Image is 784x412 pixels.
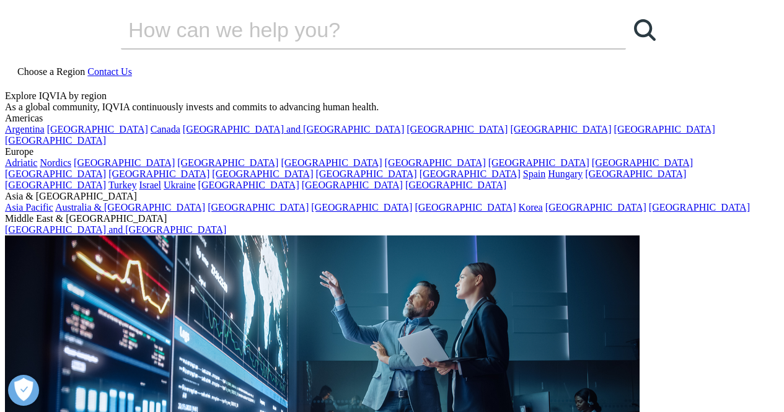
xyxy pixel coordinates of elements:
a: [GEOGRAPHIC_DATA] [614,124,715,134]
div: Americas [5,113,779,124]
a: [GEOGRAPHIC_DATA] [585,169,686,179]
div: Asia & [GEOGRAPHIC_DATA] [5,191,779,202]
a: Asia Pacific [5,202,53,213]
a: [GEOGRAPHIC_DATA] [5,135,106,146]
a: [GEOGRAPHIC_DATA] [177,157,278,168]
a: Spain [523,169,545,179]
svg: Search [634,19,656,41]
a: [GEOGRAPHIC_DATA] [5,169,106,179]
a: [GEOGRAPHIC_DATA] [281,157,382,168]
a: [GEOGRAPHIC_DATA] [592,157,693,168]
button: Open Preferences [8,375,39,406]
a: Australia & [GEOGRAPHIC_DATA] [55,202,205,213]
input: Search [121,11,591,48]
a: [GEOGRAPHIC_DATA] [212,169,313,179]
a: [GEOGRAPHIC_DATA] [407,124,508,134]
a: [GEOGRAPHIC_DATA] [510,124,611,134]
div: Europe [5,146,779,157]
a: Search [626,11,663,48]
a: [GEOGRAPHIC_DATA] and [GEOGRAPHIC_DATA] [5,224,226,235]
a: [GEOGRAPHIC_DATA] [5,180,106,190]
a: [GEOGRAPHIC_DATA] [405,180,506,190]
a: [GEOGRAPHIC_DATA] [420,169,521,179]
a: [GEOGRAPHIC_DATA] [47,124,148,134]
a: [GEOGRAPHIC_DATA] [74,157,175,168]
a: Korea [519,202,543,213]
a: [GEOGRAPHIC_DATA] [488,157,589,168]
a: Contact Us [87,66,132,77]
a: Israel [139,180,162,190]
a: [GEOGRAPHIC_DATA] [545,202,646,213]
a: [GEOGRAPHIC_DATA] and [GEOGRAPHIC_DATA] [183,124,404,134]
a: Argentina [5,124,45,134]
a: Turkey [108,180,137,190]
span: Choose a Region [17,66,85,77]
a: Nordics [40,157,71,168]
a: [GEOGRAPHIC_DATA] [311,202,412,213]
div: Explore IQVIA by region [5,90,779,102]
a: [GEOGRAPHIC_DATA] [108,169,209,179]
a: Ukraine [164,180,196,190]
a: [GEOGRAPHIC_DATA] [385,157,486,168]
a: [GEOGRAPHIC_DATA] [415,202,516,213]
a: [GEOGRAPHIC_DATA] [208,202,309,213]
a: [GEOGRAPHIC_DATA] [649,202,750,213]
div: As a global community, IQVIA continuously invests and commits to advancing human health. [5,102,779,113]
a: Hungary [548,169,583,179]
a: [GEOGRAPHIC_DATA] [302,180,403,190]
div: Middle East & [GEOGRAPHIC_DATA] [5,213,779,224]
a: [GEOGRAPHIC_DATA] [198,180,299,190]
a: Canada [151,124,180,134]
a: [GEOGRAPHIC_DATA] [315,169,416,179]
a: Adriatic [5,157,37,168]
